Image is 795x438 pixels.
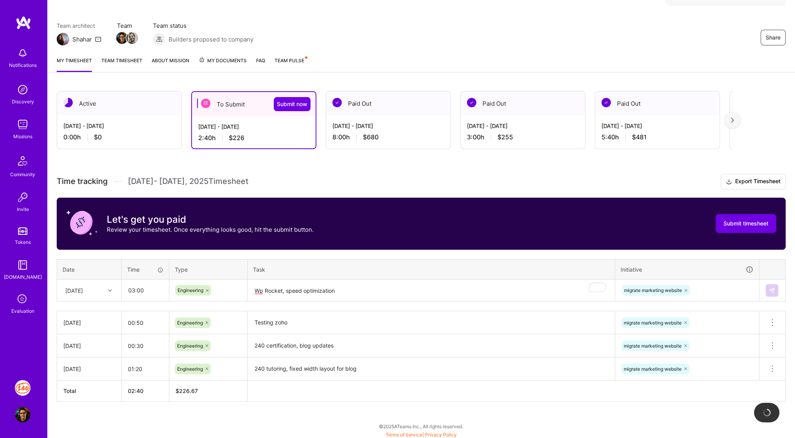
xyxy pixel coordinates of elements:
[15,407,31,422] img: User Avatar
[122,280,169,301] input: HH:MM
[57,22,101,30] span: Team architect
[201,99,210,108] img: To Submit
[15,257,31,273] img: guide book
[57,259,122,279] th: Date
[386,432,457,438] span: |
[126,32,138,44] img: Team Member Avatar
[153,33,165,45] img: Builders proposed to company
[275,58,304,63] span: Team Pulse
[122,312,169,333] input: HH:MM
[127,265,163,274] div: Time
[769,287,775,294] img: Submit
[178,287,203,293] span: Engineering
[122,335,169,356] input: HH:MM
[248,312,614,333] textarea: Testing zoho
[766,284,779,297] div: null
[363,133,379,141] span: $680
[57,56,92,72] a: My timesheet
[122,380,169,402] th: 02:40
[721,174,786,189] button: Export Timesheet
[152,56,189,72] a: About Mission
[63,133,175,141] div: 0:00 h
[461,92,585,115] div: Paid Out
[169,259,248,279] th: Type
[274,97,310,111] button: Submit now
[15,117,31,132] img: teamwork
[632,133,647,141] span: $481
[723,220,768,227] span: Submit timesheet
[601,98,611,107] img: Paid Out
[386,432,422,438] a: Terms of Service
[176,388,198,394] span: $ 226.67
[248,259,615,279] th: Task
[57,33,69,45] img: Team Architect
[621,265,754,274] div: Initiative
[18,227,27,235] img: tokens
[761,30,786,45] button: Share
[116,32,128,44] img: Team Member Avatar
[117,22,137,30] span: Team
[248,358,614,380] textarea: 240 tutoring, fixed width layout for blog
[332,122,444,130] div: [DATE] - [DATE]
[497,133,513,141] span: $255
[57,380,122,402] th: Total
[277,100,307,108] span: Submit now
[17,205,29,213] div: Invite
[15,189,31,205] img: Invite
[595,92,720,115] div: Paid Out
[128,177,248,186] span: [DATE] - [DATE] , 2025 Timesheet
[63,365,115,373] div: [DATE]
[107,225,314,234] p: Review your timesheet. Once everything looks good, hit the submit button.
[13,407,32,422] a: User Avatar
[15,380,31,396] img: J: 240 Tutoring - Jobs Section Redesign
[332,133,444,141] div: 8:00 h
[198,134,309,142] div: 2:40 h
[177,366,203,372] span: Engineering
[15,292,30,307] i: icon SelectionTeam
[726,178,732,186] i: icon Download
[326,92,450,115] div: Paid Out
[16,16,31,30] img: logo
[624,287,682,293] span: migrate marketing website
[199,56,247,72] a: My Documents
[177,320,203,326] span: Engineering
[63,319,115,327] div: [DATE]
[624,320,682,326] span: migrate marketing website
[63,98,73,107] img: Active
[15,45,31,61] img: bell
[10,170,35,178] div: Community
[122,359,169,379] input: HH:MM
[117,31,127,45] a: Team Member Avatar
[716,214,776,233] button: Submit timesheet
[198,123,309,131] div: [DATE] - [DATE]
[624,366,682,372] span: migrate marketing website
[72,35,92,43] div: Shahar
[248,335,614,357] textarea: 240 certification, blog updates
[177,343,203,349] span: Engineering
[199,56,247,65] span: My Documents
[47,416,795,436] div: © 2025 ATeams Inc., All rights reserved.
[467,122,579,130] div: [DATE] - [DATE]
[65,286,83,294] div: [DATE]
[248,280,614,301] textarea: To enrich screen reader interactions, please activate Accessibility in Grammarly extension settings
[229,134,244,142] span: $226
[66,207,97,238] img: coin
[467,133,579,141] div: 3:00 h
[15,82,31,97] img: discovery
[467,98,476,107] img: Paid Out
[9,61,37,69] div: Notifications
[601,122,713,130] div: [DATE] - [DATE]
[63,342,115,350] div: [DATE]
[275,56,307,72] a: Team Pulse
[127,31,137,45] a: Team Member Avatar
[63,122,175,130] div: [DATE] - [DATE]
[256,56,265,72] a: FAQ
[153,22,253,30] span: Team status
[425,432,457,438] a: Privacy Policy
[57,92,181,115] div: Active
[13,132,32,141] div: Missions
[624,343,682,349] span: migrate marketing website
[11,307,34,315] div: Evaluation
[57,177,108,186] span: Time tracking
[601,133,713,141] div: 5:40 h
